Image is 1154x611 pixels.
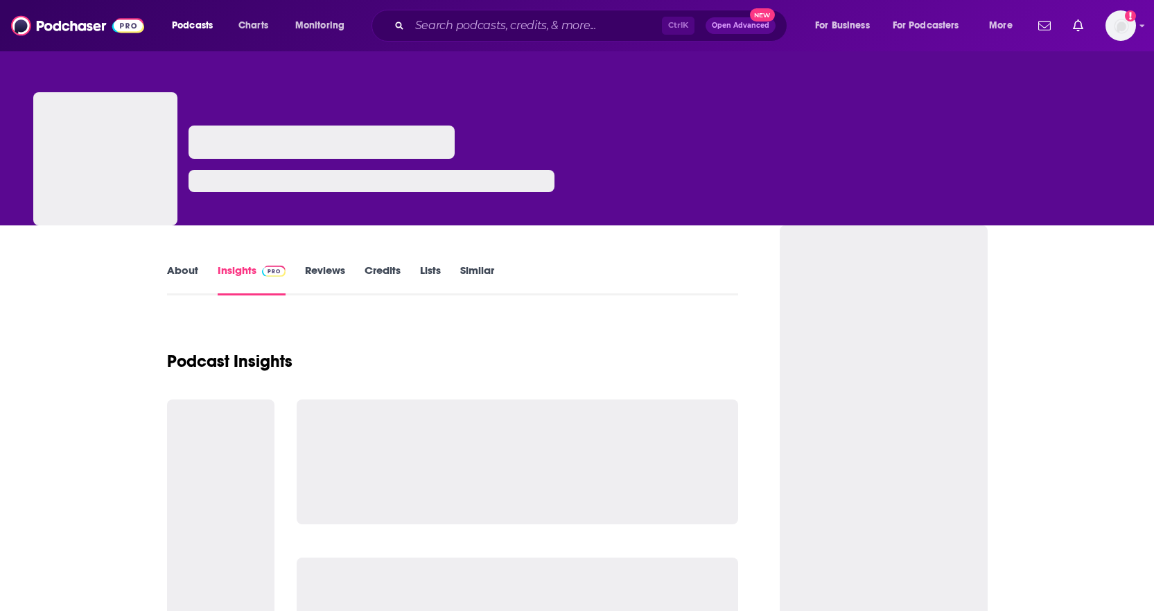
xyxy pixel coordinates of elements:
a: Show notifications dropdown [1067,14,1089,37]
span: Ctrl K [662,17,694,35]
button: Show profile menu [1105,10,1136,41]
a: Reviews [305,264,345,295]
span: Monitoring [295,16,344,35]
span: Logged in as calellac [1105,10,1136,41]
a: InsightsPodchaser Pro [218,264,286,295]
a: Similar [460,264,494,295]
a: Show notifications dropdown [1033,14,1056,37]
span: Podcasts [172,16,213,35]
a: Credits [365,264,401,295]
h1: Podcast Insights [167,351,292,372]
span: New [750,8,775,21]
a: Lists [420,264,441,295]
button: open menu [286,15,362,37]
a: About [167,264,198,295]
svg: Add a profile image [1125,10,1136,21]
button: open menu [805,15,887,37]
span: For Podcasters [893,16,959,35]
input: Search podcasts, credits, & more... [410,15,662,37]
img: Podchaser - Follow, Share and Rate Podcasts [11,12,144,39]
img: Podchaser Pro [262,266,286,277]
button: open menu [884,15,979,37]
span: Open Advanced [712,22,769,29]
a: Charts [229,15,277,37]
div: Search podcasts, credits, & more... [385,10,801,42]
img: User Profile [1105,10,1136,41]
span: For Business [815,16,870,35]
button: open menu [979,15,1030,37]
button: open menu [162,15,231,37]
span: Charts [238,16,268,35]
button: Open AdvancedNew [706,17,776,34]
span: More [989,16,1013,35]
